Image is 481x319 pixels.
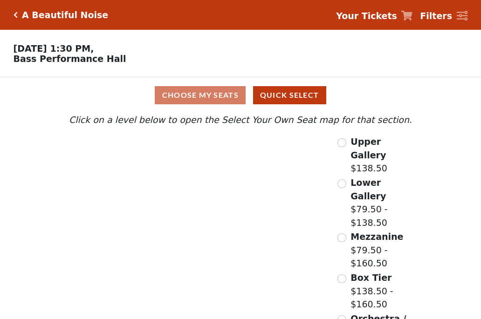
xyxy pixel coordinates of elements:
path: Upper Gallery - Seats Available: 262 [112,140,219,165]
a: Filters [420,9,467,23]
label: $79.50 - $160.50 [350,230,414,270]
span: Lower Gallery [350,177,386,201]
path: Orchestra / Parterre Circle - Seats Available: 24 [171,228,279,293]
label: $138.50 - $160.50 [350,271,414,311]
span: Mezzanine [350,231,403,242]
label: $79.50 - $138.50 [350,176,414,229]
a: Your Tickets [336,9,412,23]
a: Click here to go back to filters [14,12,18,18]
label: $138.50 [350,135,414,175]
strong: Your Tickets [336,11,397,21]
p: Click on a level below to open the Select Your Own Seat map for that section. [67,113,414,127]
button: Quick Select [253,86,326,104]
strong: Filters [420,11,452,21]
span: Upper Gallery [350,136,386,160]
span: Box Tier [350,272,392,283]
path: Lower Gallery - Seats Available: 14 [121,161,233,196]
h5: A Beautiful Noise [22,10,108,20]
